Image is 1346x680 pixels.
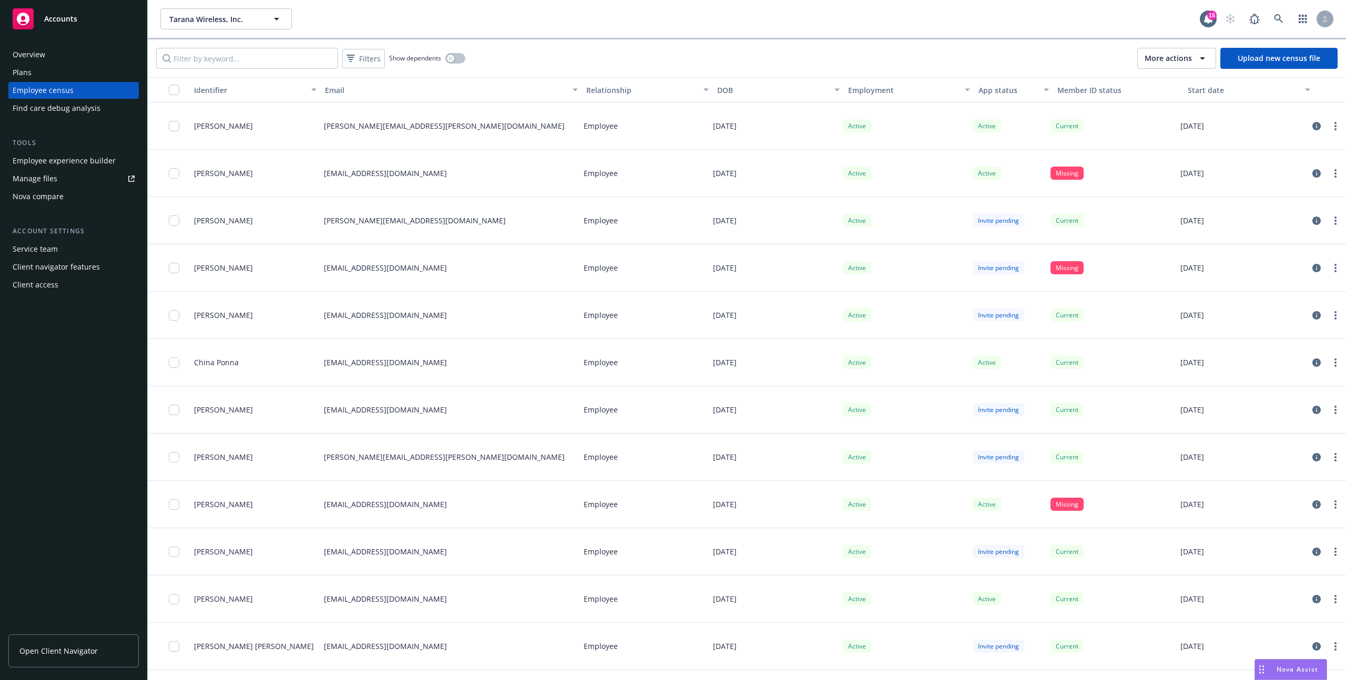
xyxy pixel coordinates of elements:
[8,82,139,99] a: Employee census
[973,167,1001,180] div: Active
[169,310,179,321] input: Toggle Row Selected
[582,77,713,102] button: Relationship
[1051,592,1084,605] div: Current
[8,64,139,81] a: Plans
[1310,593,1323,605] a: circleInformation
[843,545,871,558] div: Active
[169,405,179,415] input: Toggle Row Selected
[19,645,98,656] span: Open Client Navigator
[169,641,179,652] input: Toggle Row Selected
[324,593,447,604] p: [EMAIL_ADDRESS][DOMAIN_NAME]
[169,499,179,510] input: Toggle Row Selected
[8,226,139,236] div: Account settings
[843,119,871,132] div: Active
[843,498,871,511] div: Active
[1329,356,1342,369] a: more
[1051,214,1084,227] div: Current
[973,640,1024,653] div: Invite pending
[8,4,139,34] a: Accounts
[584,120,618,131] p: Employee
[1180,641,1204,652] p: [DATE]
[1051,308,1084,322] div: Current
[13,188,64,205] div: Nova compare
[324,404,447,415] p: [EMAIL_ADDRESS][DOMAIN_NAME]
[974,77,1053,102] button: App status
[1329,120,1342,132] a: more
[1051,450,1084,463] div: Current
[194,310,253,321] span: [PERSON_NAME]
[1310,545,1323,558] a: circleInformation
[713,593,737,604] p: [DATE]
[1180,215,1204,226] p: [DATE]
[321,77,582,102] button: Email
[1329,309,1342,322] a: more
[586,85,697,96] div: Relationship
[156,48,338,69] input: Filter by keyword...
[717,85,828,96] div: DOB
[13,100,100,117] div: Find care debug analysis
[1188,85,1299,96] div: Start date
[13,152,116,169] div: Employee experience builder
[973,592,1001,605] div: Active
[1145,53,1192,64] span: More actions
[13,241,58,257] div: Service team
[1255,660,1268,679] div: Drag to move
[1310,309,1323,322] a: circleInformation
[194,593,253,604] span: [PERSON_NAME]
[1051,261,1084,274] div: Missing
[1329,451,1342,463] a: more
[1180,310,1204,321] p: [DATE]
[1180,546,1204,557] p: [DATE]
[973,261,1024,274] div: Invite pending
[324,546,447,557] p: [EMAIL_ADDRESS][DOMAIN_NAME]
[1329,593,1342,605] a: more
[324,641,447,652] p: [EMAIL_ADDRESS][DOMAIN_NAME]
[843,403,871,416] div: Active
[359,53,381,64] span: Filters
[1051,640,1084,653] div: Current
[169,85,179,95] input: Select all
[973,450,1024,463] div: Invite pending
[8,188,139,205] a: Nova compare
[324,357,447,368] p: [EMAIL_ADDRESS][DOMAIN_NAME]
[1207,11,1217,20] div: 15
[978,85,1037,96] div: App status
[1310,404,1323,416] a: circleInformation
[1310,451,1323,463] a: circleInformation
[169,263,179,273] input: Toggle Row Selected
[843,356,871,369] div: Active
[160,8,292,29] button: Tarana Wireless, Inc.
[8,170,139,187] a: Manage files
[584,641,618,652] p: Employee
[13,82,74,99] div: Employee census
[169,594,179,604] input: Toggle Row Selected
[843,640,871,653] div: Active
[325,85,566,96] div: Email
[1220,48,1338,69] a: Upload new census file
[1329,545,1342,558] a: more
[194,215,253,226] span: [PERSON_NAME]
[1268,8,1289,29] a: Search
[713,499,737,510] p: [DATE]
[1329,404,1342,416] a: more
[1329,214,1342,227] a: more
[342,49,385,68] button: Filters
[1053,77,1184,102] button: Member ID status
[1051,498,1084,511] div: Missing
[973,119,1001,132] div: Active
[1051,119,1084,132] div: Current
[843,261,871,274] div: Active
[1255,659,1327,680] button: Nova Assist
[8,46,139,63] a: Overview
[324,310,447,321] p: [EMAIL_ADDRESS][DOMAIN_NAME]
[584,168,618,179] p: Employee
[1051,403,1084,416] div: Current
[1057,85,1180,96] div: Member ID status
[8,276,139,293] a: Client access
[324,168,447,179] p: [EMAIL_ADDRESS][DOMAIN_NAME]
[194,85,305,96] div: Identifier
[713,451,737,462] p: [DATE]
[324,120,565,131] p: [PERSON_NAME][EMAIL_ADDRESS][PERSON_NAME][DOMAIN_NAME]
[1180,499,1204,510] p: [DATE]
[194,641,314,652] span: [PERSON_NAME] [PERSON_NAME]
